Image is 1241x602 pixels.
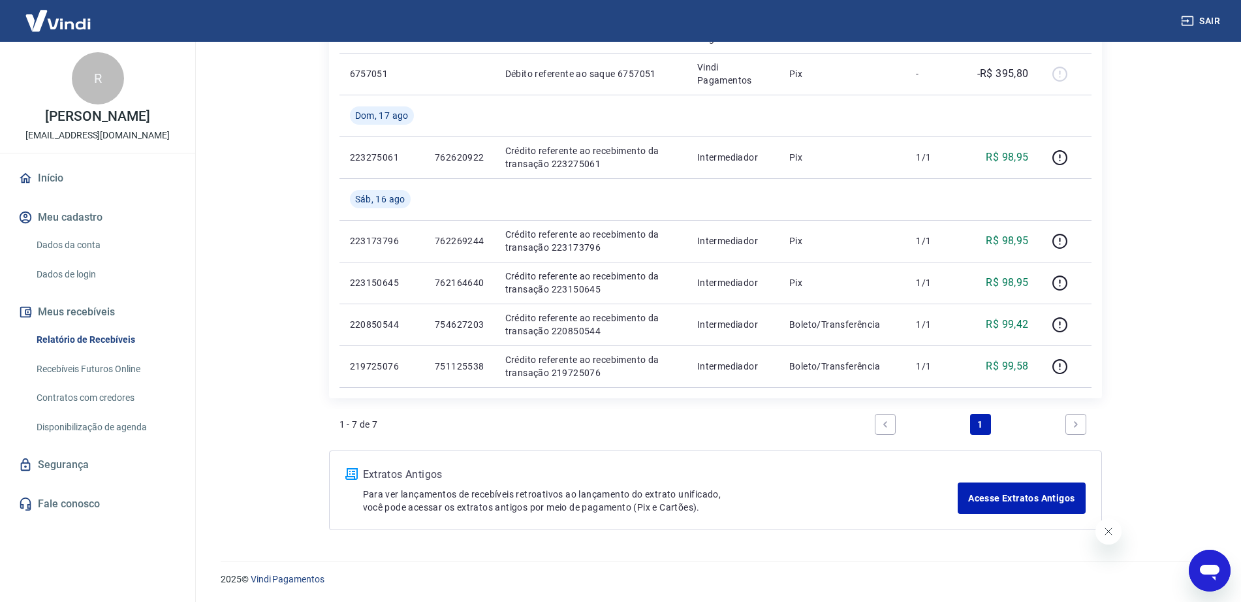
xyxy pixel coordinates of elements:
p: Pix [789,276,895,289]
a: Fale conosco [16,490,180,518]
p: Pix [789,234,895,247]
p: 223275061 [350,151,414,164]
p: Pix [789,67,895,80]
a: Recebíveis Futuros Online [31,356,180,383]
button: Meu cadastro [16,203,180,232]
p: 754627203 [435,318,484,331]
p: 2025 © [221,573,1210,586]
p: Crédito referente ao recebimento da transação 223150645 [505,270,676,296]
a: Segurança [16,451,180,479]
a: Disponibilização de agenda [31,414,180,441]
p: 762164640 [435,276,484,289]
button: Meus recebíveis [16,298,180,326]
span: Olá! Precisa de ajuda? [8,9,110,20]
img: Vindi [16,1,101,40]
p: Crédito referente ao recebimento da transação 223275061 [505,144,676,170]
a: Next page [1065,414,1086,435]
p: Intermediador [697,360,768,373]
a: Início [16,164,180,193]
p: 1/1 [916,276,954,289]
p: 223173796 [350,234,414,247]
span: Sáb, 16 ago [355,193,405,206]
p: 1/1 [916,318,954,331]
p: Intermediador [697,276,768,289]
button: Sair [1178,9,1225,33]
p: R$ 98,95 [986,233,1028,249]
ul: Pagination [870,409,1092,440]
p: Boleto/Transferência [789,360,895,373]
p: -R$ 395,80 [977,66,1029,82]
p: Crédito referente ao recebimento da transação 220850544 [505,311,676,338]
a: Relatório de Recebíveis [31,326,180,353]
a: Dados da conta [31,232,180,259]
p: 1/1 [916,234,954,247]
p: - [916,67,954,80]
p: Intermediador [697,318,768,331]
p: 6757051 [350,67,414,80]
p: R$ 99,58 [986,358,1028,374]
p: [EMAIL_ADDRESS][DOMAIN_NAME] [25,129,170,142]
p: 1/1 [916,151,954,164]
p: Para ver lançamentos de recebíveis retroativos ao lançamento do extrato unificado, você pode aces... [363,488,958,514]
p: R$ 99,42 [986,317,1028,332]
p: Intermediador [697,151,768,164]
a: Acesse Extratos Antigos [958,483,1085,514]
p: 223150645 [350,276,414,289]
p: Crédito referente ao recebimento da transação 219725076 [505,353,676,379]
p: R$ 98,95 [986,275,1028,291]
a: Previous page [875,414,896,435]
p: Vindi Pagamentos [697,61,768,87]
div: R [72,52,124,104]
p: [PERSON_NAME] [45,110,149,123]
p: 751125538 [435,360,484,373]
iframe: Botão para abrir a janela de mensagens [1189,550,1231,592]
p: 762269244 [435,234,484,247]
p: Crédito referente ao recebimento da transação 223173796 [505,228,676,254]
p: Intermediador [697,234,768,247]
p: Débito referente ao saque 6757051 [505,67,676,80]
a: Page 1 is your current page [970,414,991,435]
a: Dados de login [31,261,180,288]
p: 220850544 [350,318,414,331]
p: Extratos Antigos [363,467,958,483]
p: Boleto/Transferência [789,318,895,331]
a: Contratos com credores [31,385,180,411]
p: 762620922 [435,151,484,164]
p: 219725076 [350,360,414,373]
span: Dom, 17 ago [355,109,409,122]
img: ícone [345,468,358,480]
a: Vindi Pagamentos [251,574,324,584]
p: 1/1 [916,360,954,373]
p: Pix [789,151,895,164]
iframe: Fechar mensagem [1095,518,1122,545]
p: R$ 98,95 [986,150,1028,165]
p: 1 - 7 de 7 [339,418,378,431]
